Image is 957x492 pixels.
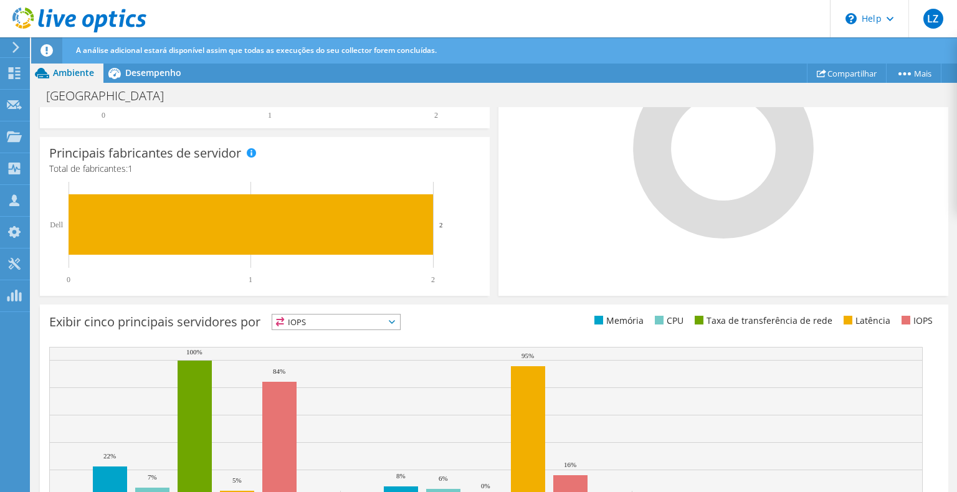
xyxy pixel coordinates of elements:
[49,146,241,160] h3: Principais fabricantes de servidor
[439,475,448,482] text: 6%
[102,111,105,120] text: 0
[232,476,242,484] text: 5%
[652,314,683,328] li: CPU
[268,111,272,120] text: 1
[76,45,437,55] span: A análise adicional estará disponível assim que todas as execuções do seu collector forem concluí...
[898,314,933,328] li: IOPS
[886,64,941,83] a: Mais
[807,64,887,83] a: Compartilhar
[845,13,857,24] svg: \n
[128,163,133,174] span: 1
[434,111,438,120] text: 2
[103,452,116,460] text: 22%
[53,67,94,78] span: Ambiente
[431,275,435,284] text: 2
[439,221,443,229] text: 2
[50,220,63,229] text: Dell
[692,314,832,328] li: Taxa de transferência de rede
[49,162,480,176] h4: Total de fabricantes:
[125,67,181,78] span: Desempenho
[186,348,202,356] text: 100%
[923,9,943,29] span: LZ
[591,314,644,328] li: Memória
[249,275,252,284] text: 1
[564,461,576,468] text: 16%
[67,275,70,284] text: 0
[273,367,285,375] text: 84%
[272,315,400,329] span: IOPS
[40,89,183,103] h1: [GEOGRAPHIC_DATA]
[396,472,406,480] text: 8%
[840,314,890,328] li: Latência
[481,482,490,490] text: 0%
[521,352,534,359] text: 95%
[148,473,157,481] text: 7%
